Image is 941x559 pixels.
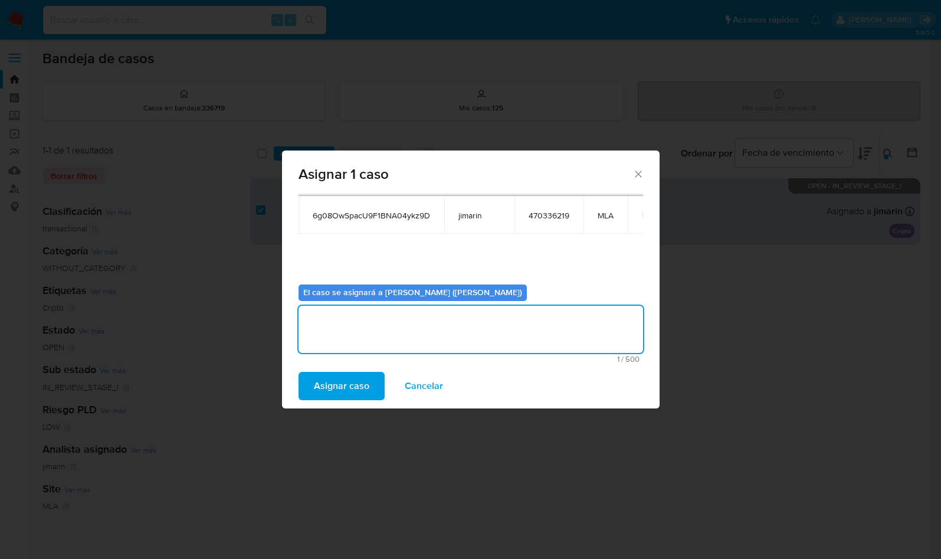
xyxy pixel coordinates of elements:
[405,373,443,399] span: Cancelar
[299,372,385,400] button: Asignar caso
[632,168,643,179] button: Cerrar ventana
[302,355,640,363] span: Máximo 500 caracteres
[282,151,660,408] div: assign-modal
[458,210,500,221] span: jimarin
[303,286,522,298] b: El caso se asignará a [PERSON_NAME] ([PERSON_NAME])
[529,210,569,221] span: 470336219
[389,372,458,400] button: Cancelar
[313,210,430,221] span: 6g08OwSpacU9F1BNA04ykz9D
[299,167,633,181] span: Asignar 1 caso
[598,210,614,221] span: MLA
[314,373,369,399] span: Asignar caso
[642,208,656,222] button: icon-button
